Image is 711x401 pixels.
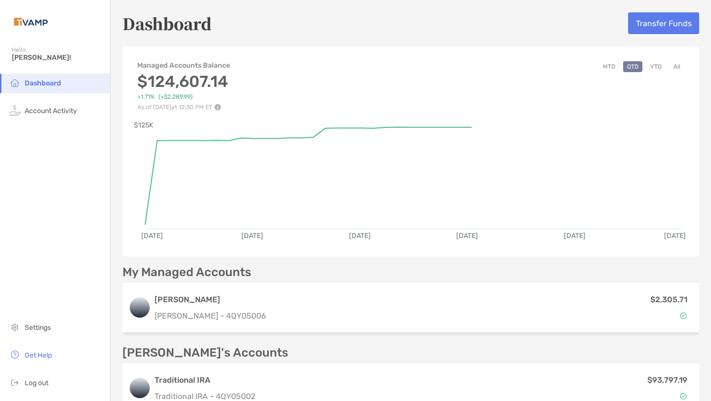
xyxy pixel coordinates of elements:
[9,321,21,333] img: settings icon
[241,232,263,240] text: [DATE]
[141,232,163,240] text: [DATE]
[25,107,77,115] span: Account Activity
[122,266,251,279] p: My Managed Accounts
[680,312,687,319] img: Account Status icon
[130,298,150,318] img: logo account
[137,93,155,101] span: +1.71%
[137,104,231,111] p: As of [DATE] at 12:30 PM ET
[680,393,687,400] img: Account Status icon
[628,12,699,34] button: Transfer Funds
[155,374,255,386] h3: Traditional IRA
[214,104,221,111] img: Performance Info
[25,379,48,387] span: Log out
[155,310,266,322] p: [PERSON_NAME] - 4QY05006
[12,4,50,40] img: Zoe Logo
[647,374,687,386] p: $93,797.19
[650,293,687,306] p: $2,305.71
[25,79,61,87] span: Dashboard
[130,378,150,398] img: logo account
[456,232,478,240] text: [DATE]
[599,61,619,72] button: MTD
[664,232,686,240] text: [DATE]
[137,72,231,91] h3: $124,607.14
[122,347,288,359] p: [PERSON_NAME]'s Accounts
[25,323,51,332] span: Settings
[9,376,21,388] img: logout icon
[564,232,586,240] text: [DATE]
[9,77,21,88] img: household icon
[9,349,21,361] img: get-help icon
[9,104,21,116] img: activity icon
[623,61,642,72] button: QTD
[12,53,104,62] span: [PERSON_NAME]!
[25,351,52,360] span: Get Help
[670,61,684,72] button: All
[349,232,371,240] text: [DATE]
[122,12,212,35] h5: Dashboard
[134,121,154,129] text: $125K
[155,294,266,306] h3: [PERSON_NAME]
[137,61,231,70] h4: Managed Accounts Balance
[646,61,666,72] button: YTD
[158,93,193,101] span: ( +$2,289.99 )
